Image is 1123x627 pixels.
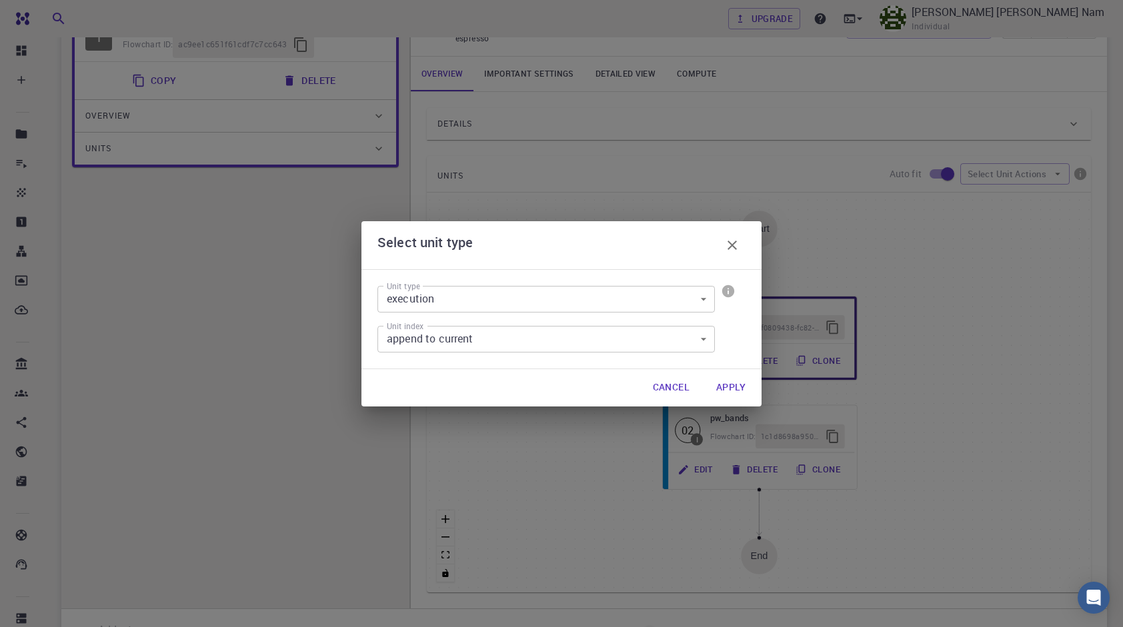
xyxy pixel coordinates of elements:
button: info [718,281,739,302]
h6: Select unit type [377,232,473,259]
div: execution [377,286,715,313]
button: Apply [706,374,756,401]
span: Support [27,9,75,21]
div: append to current [377,326,715,352]
label: Unit index [387,320,423,332]
label: Unit type [387,281,420,292]
button: Cancel [642,374,700,401]
div: Open Intercom Messenger [1078,582,1110,614]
